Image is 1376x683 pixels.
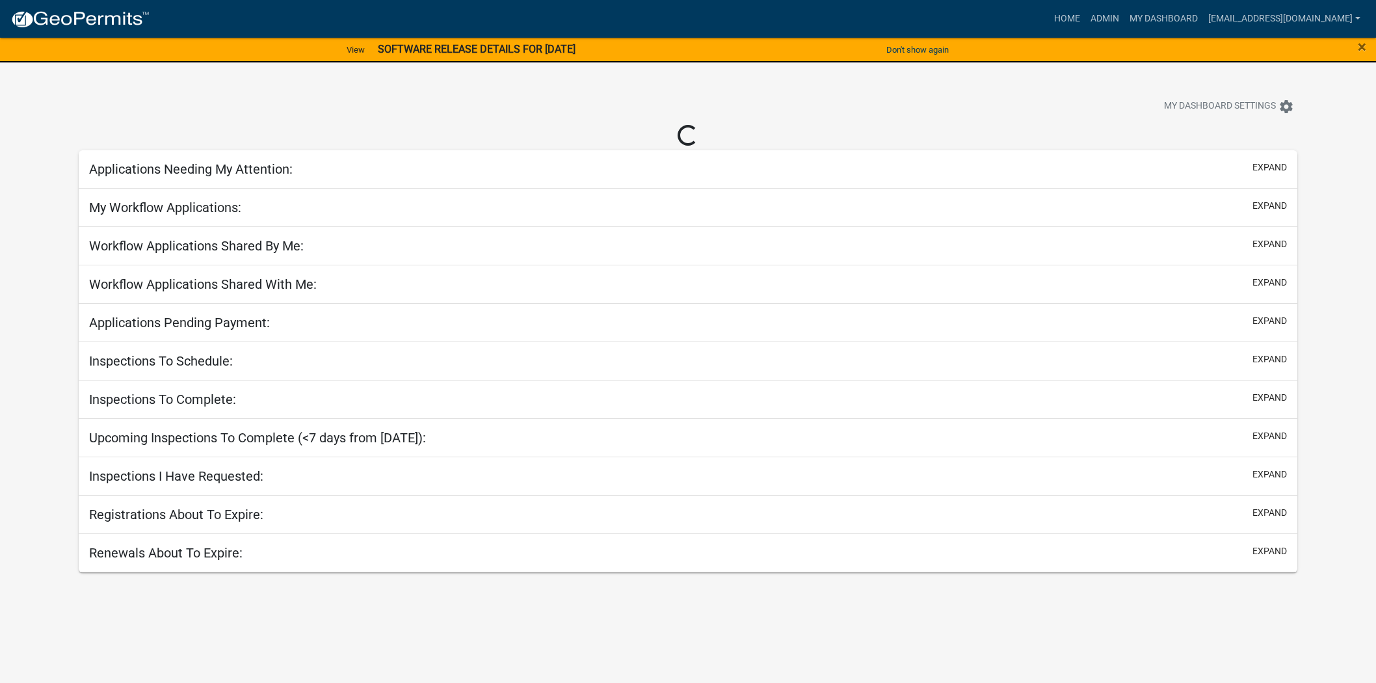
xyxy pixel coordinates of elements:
button: expand [1252,468,1287,481]
i: settings [1278,99,1294,114]
h5: Applications Needing My Attention: [89,161,293,177]
h5: Renewals About To Expire: [89,545,243,561]
strong: SOFTWARE RELEASE DETAILS FOR [DATE] [378,43,576,55]
h5: Inspections To Complete: [89,392,236,407]
h5: My Workflow Applications: [89,200,241,215]
button: expand [1252,353,1287,366]
span: × [1358,38,1366,56]
button: Don't show again [881,39,954,60]
a: Home [1049,7,1085,31]
button: expand [1252,429,1287,443]
span: My Dashboard Settings [1164,99,1276,114]
a: My Dashboard [1124,7,1203,31]
h5: Upcoming Inspections To Complete (<7 days from [DATE]): [89,430,426,446]
a: [EMAIL_ADDRESS][DOMAIN_NAME] [1203,7,1366,31]
button: expand [1252,391,1287,405]
h5: Inspections I Have Requested: [89,468,263,484]
button: My Dashboard Settingssettings [1154,94,1304,119]
button: expand [1252,199,1287,213]
h5: Applications Pending Payment: [89,315,270,330]
button: expand [1252,506,1287,520]
button: expand [1252,276,1287,289]
h5: Registrations About To Expire: [89,507,263,522]
button: expand [1252,161,1287,174]
h5: Workflow Applications Shared By Me: [89,238,304,254]
button: expand [1252,314,1287,328]
button: expand [1252,237,1287,251]
button: expand [1252,544,1287,558]
button: Close [1358,39,1366,55]
h5: Workflow Applications Shared With Me: [89,276,317,292]
a: Admin [1085,7,1124,31]
a: View [341,39,370,60]
h5: Inspections To Schedule: [89,353,233,369]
